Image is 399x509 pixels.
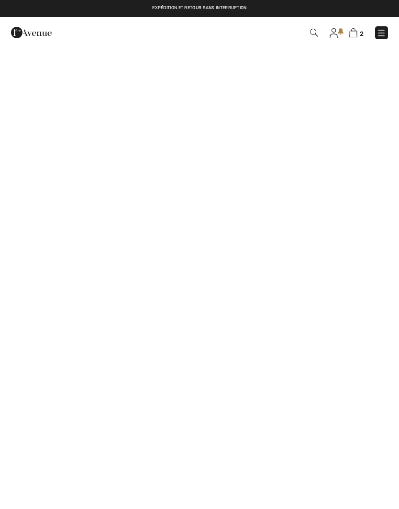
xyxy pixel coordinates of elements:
[377,28,386,38] img: Menu
[330,28,338,38] img: Mes infos
[360,30,364,37] span: 2
[310,29,318,37] img: Recherche
[349,27,364,38] a: 2
[11,23,52,42] img: 1ère Avenue
[11,27,52,36] a: 1ère Avenue
[349,28,357,37] img: Panier d'achat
